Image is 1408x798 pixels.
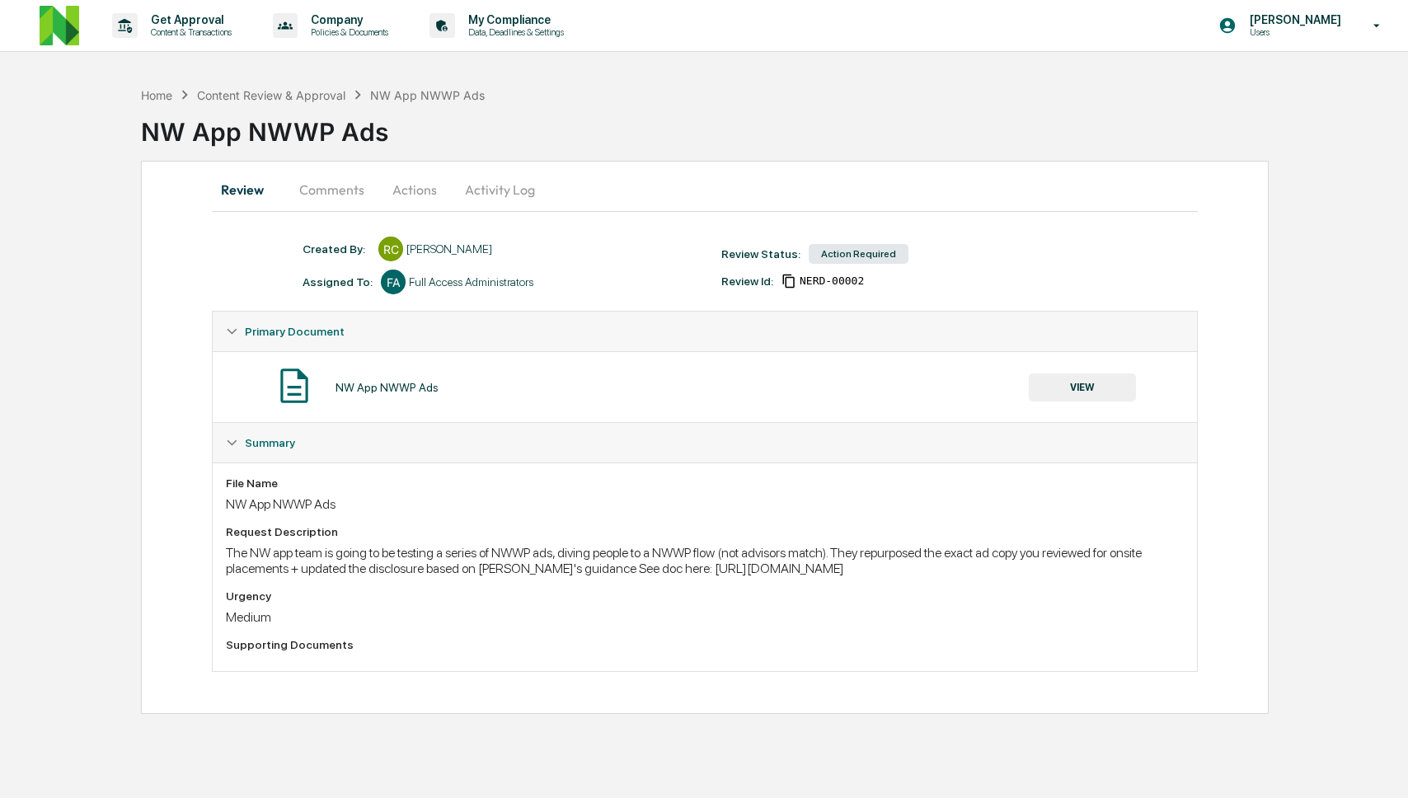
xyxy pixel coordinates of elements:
p: Users [1237,26,1349,38]
div: Assigned To: [303,275,373,289]
div: Full Access Administrators [409,275,533,289]
span: Primary Document [245,325,345,338]
div: Request Description [226,525,1184,538]
p: [PERSON_NAME] [1237,13,1349,26]
button: VIEW [1029,373,1136,401]
button: Actions [378,170,452,209]
div: Review Id: [721,275,773,288]
div: Urgency [226,589,1184,603]
button: Review [212,170,286,209]
div: Action Required [809,244,908,264]
button: Comments [286,170,378,209]
div: Primary Document [213,312,1197,351]
span: Summary [245,436,295,449]
div: NW App NWWP Ads [336,381,439,394]
div: Medium [226,609,1184,625]
div: File Name [226,476,1184,490]
p: My Compliance [455,13,572,26]
div: FA [381,270,406,294]
div: Primary Document [213,351,1197,422]
div: RC [378,237,403,261]
div: The NW app team is going to be testing a series of NWWP ads, diving people to a NWWP flow (not ad... [226,545,1184,576]
div: Content Review & Approval [197,88,345,102]
img: Document Icon [274,365,315,406]
div: Created By: ‎ ‎ [303,242,370,256]
p: Get Approval [138,13,240,26]
p: Company [298,13,397,26]
button: Activity Log [452,170,548,209]
span: 442a7dfa-8e00-4b35-889f-5e9690372f04 [800,275,864,288]
div: [PERSON_NAME] [406,242,492,256]
div: secondary tabs example [212,170,1198,209]
div: Summary [213,423,1197,462]
p: Content & Transactions [138,26,240,38]
div: Review Status: [721,247,800,261]
div: NW App NWWP Ads [370,88,485,102]
div: Supporting Documents [226,638,1184,651]
p: Policies & Documents [298,26,397,38]
div: Home [141,88,172,102]
p: Data, Deadlines & Settings [455,26,572,38]
img: logo [40,6,79,45]
div: Summary [213,462,1197,671]
div: NW App NWWP Ads [226,496,1184,512]
div: NW App NWWP Ads [141,104,1408,147]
